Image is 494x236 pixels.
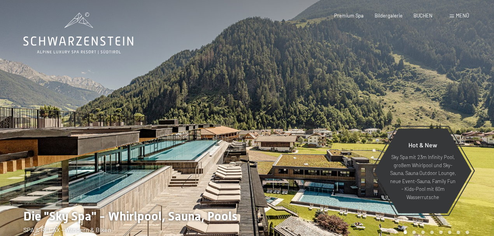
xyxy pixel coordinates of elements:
[413,12,433,19] a: BUCHEN
[439,231,443,234] div: Carousel Page 5
[448,231,452,234] div: Carousel Page 6
[421,231,425,234] div: Carousel Page 3
[408,141,437,149] span: Hot & New
[412,231,416,234] div: Carousel Page 2
[373,128,472,214] a: Hot & New Sky Spa mit 23m Infinity Pool, großem Whirlpool und Sky-Sauna, Sauna Outdoor Lounge, ne...
[334,12,364,19] a: Premium Spa
[389,153,457,201] p: Sky Spa mit 23m Infinity Pool, großem Whirlpool und Sky-Sauna, Sauna Outdoor Lounge, neue Event-S...
[457,231,460,234] div: Carousel Page 7
[404,231,407,234] div: Carousel Page 1 (Current Slide)
[456,12,469,19] span: Menü
[466,231,469,234] div: Carousel Page 8
[401,231,469,234] div: Carousel Pagination
[430,231,434,234] div: Carousel Page 4
[375,12,403,19] a: Bildergalerie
